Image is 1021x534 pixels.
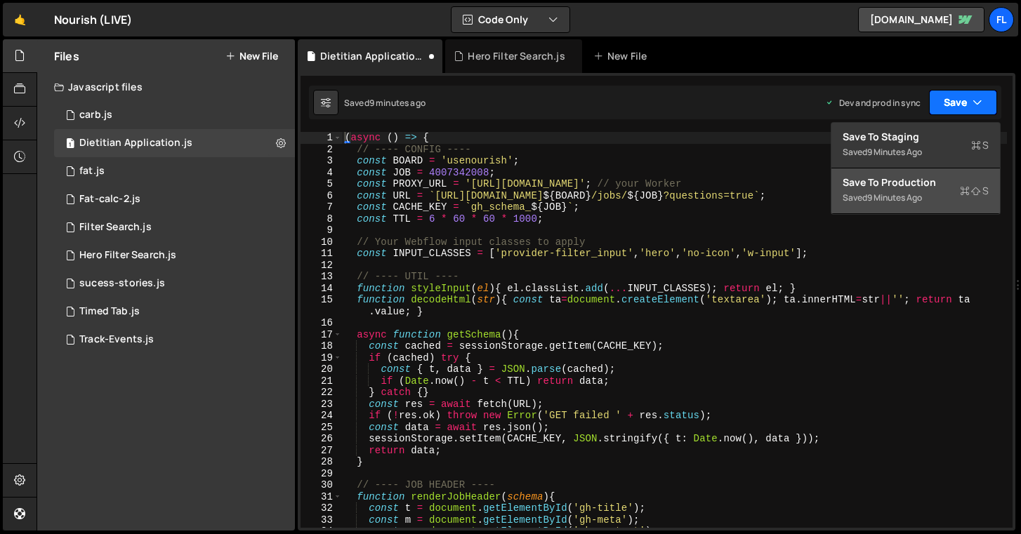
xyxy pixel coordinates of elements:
[54,185,295,213] div: 7002/15634.js
[301,479,342,491] div: 30
[54,11,132,28] div: Nourish (LIVE)
[344,97,426,109] div: Saved
[468,49,565,63] div: Hero Filter Search.js
[929,90,997,115] button: Save
[301,178,342,190] div: 5
[301,144,342,156] div: 2
[301,387,342,399] div: 22
[301,201,342,213] div: 7
[989,7,1014,32] a: Fl
[301,445,342,457] div: 27
[960,184,989,198] span: S
[867,146,922,158] div: 9 minutes ago
[79,221,152,234] div: Filter Search.js
[452,7,569,32] button: Code Only
[301,167,342,179] div: 4
[831,168,1000,214] button: Save to ProductionS Saved9 minutes ago
[301,294,342,317] div: 15
[54,241,295,269] div: 7002/44314.js
[301,283,342,295] div: 14
[301,225,342,236] div: 9
[54,48,79,64] h2: Files
[37,73,295,101] div: Javascript files
[54,298,295,326] div: 7002/25847.js
[301,399,342,410] div: 23
[79,333,154,346] div: Track-Events.js
[301,155,342,167] div: 3
[66,139,74,150] span: 1
[79,249,176,262] div: Hero Filter Search.js
[301,236,342,248] div: 10
[301,190,342,202] div: 6
[79,277,165,290] div: sucess-stories.js
[301,363,342,375] div: 20
[79,137,192,149] div: Dietitian Application.js
[54,269,295,298] div: 7002/24097.js
[301,468,342,480] div: 29
[301,352,342,364] div: 19
[54,129,295,157] div: 7002/45930.js
[301,317,342,329] div: 16
[301,422,342,434] div: 25
[301,329,342,341] div: 17
[843,130,989,144] div: Save to Staging
[79,193,140,206] div: Fat-calc-2.js
[369,97,426,109] div: 9 minutes ago
[301,340,342,352] div: 18
[301,491,342,503] div: 31
[79,165,105,178] div: fat.js
[301,514,342,526] div: 33
[301,132,342,144] div: 1
[225,51,278,62] button: New File
[867,192,922,203] div: 9 minutes ago
[54,101,295,129] div: 7002/15633.js
[843,144,989,161] div: Saved
[971,138,989,152] span: S
[825,97,921,109] div: Dev and prod in sync
[54,157,295,185] div: 7002/15615.js
[79,305,140,318] div: Timed Tab.js
[301,260,342,272] div: 12
[301,502,342,514] div: 32
[79,109,112,121] div: carb.js
[301,248,342,260] div: 11
[301,410,342,422] div: 24
[320,49,426,63] div: Dietitian Application.js
[54,213,295,241] div: 7002/13525.js
[301,213,342,225] div: 8
[858,7,984,32] a: [DOMAIN_NAME]
[843,175,989,189] div: Save to Production
[301,456,342,468] div: 28
[301,375,342,387] div: 21
[301,433,342,445] div: 26
[301,271,342,283] div: 13
[831,123,1000,168] button: Save to StagingS Saved9 minutes ago
[54,326,295,354] div: 7002/36051.js
[843,189,989,206] div: Saved
[593,49,652,63] div: New File
[3,3,37,36] a: 🤙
